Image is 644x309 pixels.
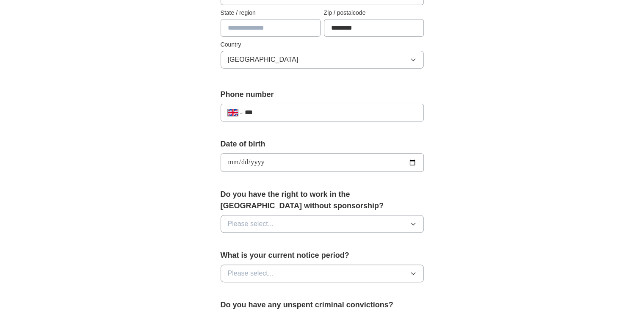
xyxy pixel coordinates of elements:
label: Do you have the right to work in the [GEOGRAPHIC_DATA] without sponsorship? [221,189,424,212]
label: What is your current notice period? [221,250,424,261]
label: Zip / postalcode [324,8,424,17]
button: Please select... [221,215,424,233]
label: Phone number [221,89,424,100]
span: [GEOGRAPHIC_DATA] [228,55,299,65]
button: Please select... [221,265,424,282]
button: [GEOGRAPHIC_DATA] [221,51,424,69]
label: Date of birth [221,138,424,150]
span: Please select... [228,219,274,229]
label: State / region [221,8,321,17]
span: Please select... [228,268,274,279]
label: Country [221,40,424,49]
